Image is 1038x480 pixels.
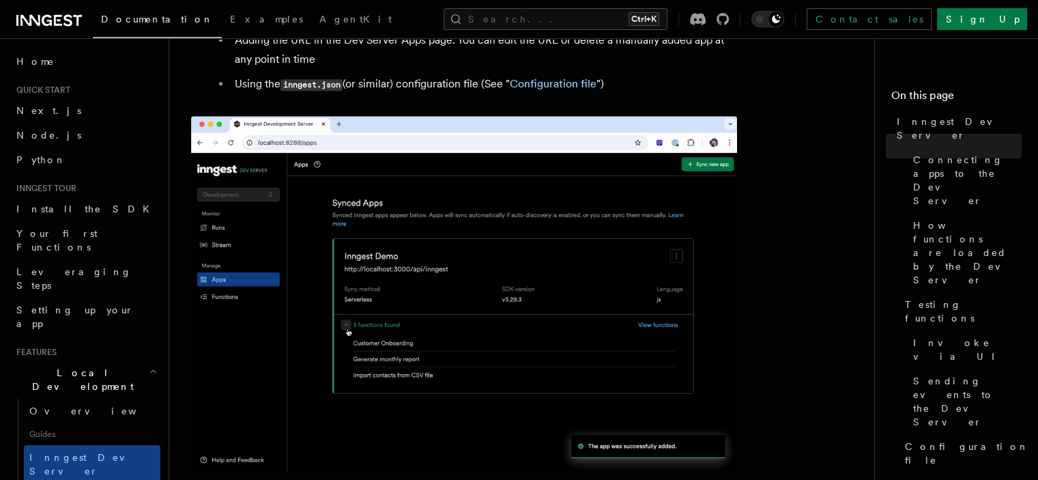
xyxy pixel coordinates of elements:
span: Documentation [101,14,214,25]
span: Inngest Dev Server [897,115,1022,142]
span: Quick start [11,85,70,96]
a: Node.js [11,123,160,147]
a: Your first Functions [11,221,160,259]
span: Python [16,154,66,165]
kbd: Ctrl+K [629,12,659,26]
span: Install the SDK [16,203,158,214]
a: Contact sales [807,8,932,30]
a: Setting up your app [11,298,160,336]
span: Inngest tour [11,183,76,194]
code: inngest.json [280,79,343,91]
span: Inngest Dev Server [29,452,146,477]
span: Local Development [11,366,149,393]
a: Testing functions [899,292,1022,330]
span: Next.js [16,105,81,116]
span: How functions are loaded by the Dev Server [913,218,1022,287]
a: Inngest Dev Server [891,109,1022,147]
span: Testing functions [905,298,1022,325]
a: Connecting apps to the Dev Server [908,147,1022,213]
span: Invoke via UI [913,336,1022,363]
span: Setting up your app [16,305,134,329]
a: Leveraging Steps [11,259,160,298]
a: Configuration file [899,434,1022,472]
a: Configuration file [510,77,596,90]
img: Dev Server demo manually syncing an app [191,116,737,471]
span: Your first Functions [16,228,98,253]
span: Configuration file [905,440,1029,467]
span: Examples [230,14,303,25]
a: How functions are loaded by the Dev Server [908,213,1022,292]
a: Install the SDK [11,197,160,221]
a: Invoke via UI [908,330,1022,369]
li: Adding the URL in the Dev Server Apps page. You can edit the URL or delete a manually added app a... [231,31,737,69]
span: Overview [29,406,170,417]
span: Guides [24,423,160,445]
button: Search...Ctrl+K [444,8,667,30]
a: Sending events to the Dev Server [908,369,1022,434]
span: Home [16,55,55,68]
button: Toggle dark mode [751,11,784,27]
a: Examples [222,4,311,37]
a: Next.js [11,98,160,123]
a: AgentKit [311,4,400,37]
li: Using the (or similar) configuration file (See " ") [231,74,737,94]
span: AgentKit [319,14,392,25]
a: Sign Up [937,8,1027,30]
span: Sending events to the Dev Server [913,374,1022,429]
span: Features [11,347,57,358]
button: Local Development [11,361,160,399]
a: Home [11,49,160,74]
h4: On this page [891,87,1022,109]
a: Overview [24,399,160,423]
a: Documentation [93,4,222,38]
span: Node.js [16,130,81,141]
a: Python [11,147,160,172]
span: Leveraging Steps [16,266,132,291]
span: Connecting apps to the Dev Server [913,153,1022,208]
